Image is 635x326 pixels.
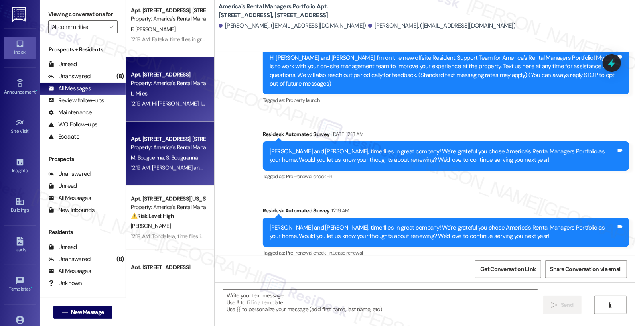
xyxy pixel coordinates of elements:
[131,90,147,97] span: L. Miles
[219,22,366,30] div: [PERSON_NAME]. ([EMAIL_ADDRESS][DOMAIN_NAME])
[263,206,629,218] div: Residesk Automated Survey
[270,224,616,241] div: [PERSON_NAME] and [PERSON_NAME], time flies in great company! We're grateful you chose America's ...
[131,71,205,79] div: Apt. [STREET_ADDRESS]
[131,135,205,143] div: Apt. [STREET_ADDRESS], [STREET_ADDRESS]
[475,260,541,278] button: Get Conversation Link
[48,8,118,20] label: Viewing conversations for
[286,249,333,256] span: Pre-renewal check-in ,
[71,308,104,316] span: New Message
[131,212,174,220] strong: ⚠️ Risk Level: High
[48,132,79,141] div: Escalate
[131,143,205,152] div: Property: America's Rental Managers Portfolio
[48,120,97,129] div: WO Follow-ups
[4,37,36,59] a: Inbox
[40,155,126,163] div: Prospects
[4,155,36,177] a: Insights •
[131,15,205,23] div: Property: America's Rental Managers Portfolio
[36,88,37,94] span: •
[48,267,91,275] div: All Messages
[48,170,91,178] div: Unanswered
[28,167,29,172] span: •
[4,234,36,256] a: Leads
[4,195,36,216] a: Buildings
[333,249,363,256] span: Lease renewal
[552,302,558,308] i: 
[368,22,516,30] div: [PERSON_NAME]. ([EMAIL_ADDRESS][DOMAIN_NAME])
[131,195,205,203] div: Apt. [STREET_ADDRESS][US_STATE], [STREET_ADDRESS][US_STATE]
[131,203,205,212] div: Property: America's Rental Managers Portfolio
[270,147,616,165] div: [PERSON_NAME] and [PERSON_NAME], time flies in great company! We're grateful you chose America's ...
[219,2,379,20] b: America's Rental Managers Portfolio: Apt. [STREET_ADDRESS], [STREET_ADDRESS]
[48,194,91,202] div: All Messages
[12,7,28,22] img: ResiDesk Logo
[31,285,32,291] span: •
[48,84,91,93] div: All Messages
[330,130,364,139] div: [DATE] 12:18 AM
[52,20,105,33] input: All communities
[48,255,91,263] div: Unanswered
[270,54,616,88] div: Hi [PERSON_NAME] and [PERSON_NAME], I'm on the new offsite Resident Support Team for America's Re...
[48,96,104,105] div: Review follow-ups
[48,72,91,81] div: Unanswered
[480,265,536,273] span: Get Conversation Link
[263,130,629,141] div: Residesk Automated Survey
[48,182,77,190] div: Unread
[286,97,320,104] span: Property launch
[131,79,205,88] div: Property: America's Rental Managers Portfolio
[131,263,205,272] div: Apt. [STREET_ADDRESS]
[131,6,205,15] div: Apt. [STREET_ADDRESS], [STREET_ADDRESS]
[263,247,629,259] div: Tagged as:
[48,279,82,287] div: Unknown
[131,100,487,107] div: 12:19 AM: Hi [PERSON_NAME]! I'm checking in on your latest work order. Was everything completed t...
[48,243,77,251] div: Unread
[607,302,613,308] i: 
[4,116,36,138] a: Site Visit •
[48,60,77,69] div: Unread
[114,253,126,265] div: (8)
[330,206,349,215] div: 12:19 AM
[53,306,113,319] button: New Message
[48,108,92,117] div: Maintenance
[166,154,198,161] span: S. Bouguenna
[286,173,332,180] span: Pre-renewal check-in
[543,296,582,314] button: Send
[114,70,126,83] div: (8)
[29,127,30,133] span: •
[550,265,622,273] span: Share Conversation via email
[62,309,68,316] i: 
[40,45,126,54] div: Prospects + Residents
[263,94,629,106] div: Tagged as:
[131,26,175,33] span: F. [PERSON_NAME]
[48,206,95,214] div: New Inbounds
[131,222,171,230] span: [PERSON_NAME]
[109,24,113,30] i: 
[40,228,126,236] div: Residents
[545,260,627,278] button: Share Conversation via email
[4,274,36,295] a: Templates •
[561,301,573,309] span: Send
[263,171,629,182] div: Tagged as:
[131,154,166,161] span: M. Bouguenna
